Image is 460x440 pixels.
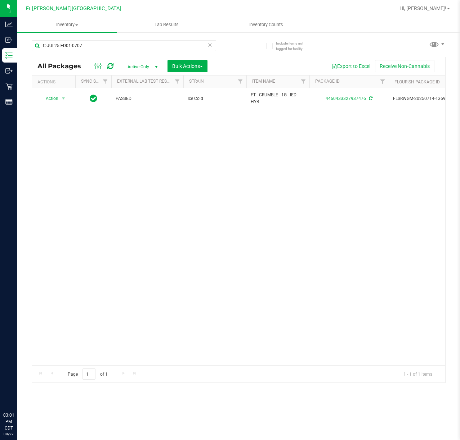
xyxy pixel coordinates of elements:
[17,22,117,28] span: Inventory
[252,79,275,84] a: Item Name
[171,75,183,88] a: Filter
[394,79,440,84] a: Flourish Package ID
[37,79,72,84] div: Actions
[375,60,434,72] button: Receive Non-Cannabis
[240,22,293,28] span: Inventory Counts
[26,5,121,12] span: Ft [PERSON_NAME][GEOGRAPHIC_DATA]
[5,36,13,43] inline-svg: Inbound
[188,95,242,102] span: Ice Cold
[81,79,109,84] a: Sync Status
[327,60,375,72] button: Export to Excel
[82,368,95,380] input: 1
[39,93,59,104] span: Action
[3,412,14,431] p: 03:01 PM CDT
[90,93,97,104] span: In Sync
[5,98,13,105] inline-svg: Reports
[7,382,29,404] iframe: Resource center
[216,17,316,32] a: Inventory Counts
[5,52,13,59] inline-svg: Inventory
[298,75,309,88] a: Filter
[235,75,246,88] a: Filter
[276,41,312,51] span: Include items not tagged for facility
[5,83,13,90] inline-svg: Retail
[37,62,88,70] span: All Packages
[251,92,305,105] span: FT - CRUMBLE - 1G - IED - HYB
[377,75,389,88] a: Filter
[5,67,13,74] inline-svg: Outbound
[32,40,216,51] input: Search Package ID, Item Name, SKU, Lot or Part Number...
[315,79,340,84] a: Package ID
[117,79,174,84] a: External Lab Test Result
[99,75,111,88] a: Filter
[207,40,213,50] span: Clear
[117,17,217,32] a: Lab Results
[62,368,113,380] span: Page of 1
[326,96,366,101] a: 4460433327937476
[189,79,204,84] a: Strain
[399,5,446,11] span: Hi, [PERSON_NAME]!
[368,96,372,101] span: Sync from Compliance System
[145,22,188,28] span: Lab Results
[116,95,179,102] span: PASSED
[17,17,117,32] a: Inventory
[3,431,14,437] p: 08/22
[172,63,203,69] span: Bulk Actions
[59,93,68,104] span: select
[168,60,207,72] button: Bulk Actions
[5,21,13,28] inline-svg: Analytics
[398,368,438,379] span: 1 - 1 of 1 items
